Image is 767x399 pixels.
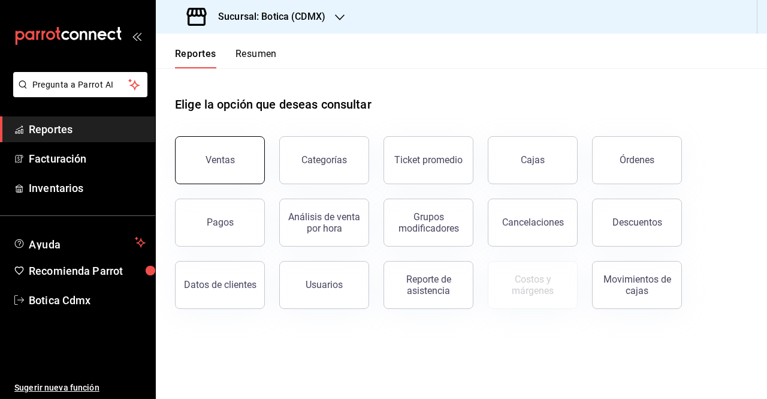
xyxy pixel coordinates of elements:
[184,279,256,290] div: Datos de clientes
[279,261,369,309] button: Usuarios
[29,121,146,137] span: Reportes
[394,154,463,166] div: Ticket promedio
[592,199,682,247] button: Descuentos
[592,261,682,309] button: Movimientos de cajas
[279,136,369,184] button: Categorías
[383,136,473,184] button: Ticket promedio
[8,87,147,100] a: Pregunta a Parrot AI
[521,154,545,166] div: Cajas
[620,154,654,166] div: Órdenes
[383,199,473,247] button: Grupos modificadores
[488,261,578,309] button: Contrata inventarios para ver este reporte
[29,263,146,279] span: Recomienda Parrot
[600,274,674,296] div: Movimientos de cajas
[32,79,129,91] span: Pregunta a Parrot AI
[592,136,682,184] button: Órdenes
[175,48,277,68] div: navigation tabs
[29,180,146,196] span: Inventarios
[209,10,325,24] h3: Sucursal: Botica (CDMX)
[13,72,147,97] button: Pregunta a Parrot AI
[29,235,130,250] span: Ayuda
[206,154,235,166] div: Ventas
[287,211,361,234] div: Análisis de venta por hora
[29,151,146,167] span: Facturación
[29,292,146,308] span: Botica Cdmx
[175,48,216,68] button: Reportes
[132,31,141,41] button: open_drawer_menu
[175,136,265,184] button: Ventas
[502,217,564,228] div: Cancelaciones
[306,279,343,290] div: Usuarios
[235,48,277,68] button: Resumen
[391,274,466,296] div: Reporte de asistencia
[175,95,372,113] h1: Elige la opción que deseas consultar
[612,217,662,228] div: Descuentos
[175,261,265,309] button: Datos de clientes
[496,274,570,296] div: Costos y márgenes
[207,217,234,228] div: Pagos
[488,199,578,247] button: Cancelaciones
[279,199,369,247] button: Análisis de venta por hora
[488,136,578,184] button: Cajas
[175,199,265,247] button: Pagos
[301,154,347,166] div: Categorías
[383,261,473,309] button: Reporte de asistencia
[391,211,466,234] div: Grupos modificadores
[14,382,146,394] span: Sugerir nueva función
